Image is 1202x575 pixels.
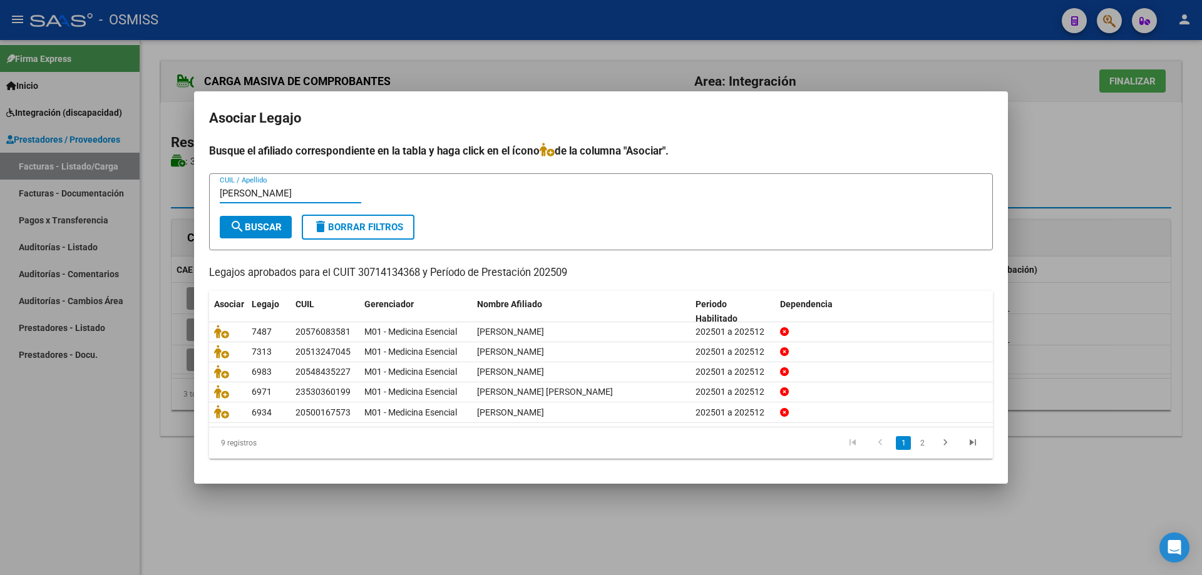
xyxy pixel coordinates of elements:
h2: Asociar Legajo [209,106,993,130]
span: 6971 [252,387,272,397]
div: 20576083581 [295,325,351,339]
datatable-header-cell: Gerenciador [359,291,472,332]
div: 202501 a 202512 [696,345,770,359]
span: M01 - Medicina Esencial [364,407,457,417]
div: 9 registros [209,427,364,459]
span: JEREZ SANTIAGO LUCAS [477,347,544,357]
li: page 1 [894,432,913,454]
div: 202501 a 202512 [696,405,770,420]
mat-icon: search [230,219,245,234]
span: Periodo Habilitado [696,299,737,323]
span: Nombre Afiliado [477,299,542,309]
a: 1 [896,436,911,450]
h4: Busque el afiliado correspondiente en la tabla y haga click en el ícono de la columna "Asociar". [209,143,993,159]
span: 7487 [252,327,272,337]
span: FLORES BIASUTTI SALVADOR [477,327,544,337]
div: 20500167573 [295,405,351,420]
datatable-header-cell: Legajo [247,291,290,332]
mat-icon: delete [313,219,328,234]
span: Legajo [252,299,279,309]
span: Gerenciador [364,299,414,309]
a: go to last page [961,436,985,450]
span: CUIL [295,299,314,309]
div: 202501 a 202512 [696,325,770,339]
datatable-header-cell: CUIL [290,291,359,332]
li: page 2 [913,432,932,454]
div: 202501 a 202512 [696,385,770,399]
button: Buscar [220,216,292,238]
a: go to previous page [868,436,892,450]
span: M01 - Medicina Esencial [364,387,457,397]
button: Borrar Filtros [302,215,414,240]
span: M01 - Medicina Esencial [364,327,457,337]
span: ENRIQUEZ JEREMY TOMAS [477,367,544,377]
span: FARRUGGIA SIMON NICOLAS [477,387,613,397]
span: 6934 [252,407,272,417]
span: M01 - Medicina Esencial [364,367,457,377]
span: M01 - Medicina Esencial [364,347,457,357]
span: ROMAN GUIDO NICOLAS [477,407,544,417]
a: go to next page [933,436,957,450]
div: 23530360199 [295,385,351,399]
datatable-header-cell: Asociar [209,291,247,332]
span: Borrar Filtros [313,221,403,233]
span: 6983 [252,367,272,377]
a: go to first page [841,436,865,450]
datatable-header-cell: Nombre Afiliado [472,291,691,332]
span: Dependencia [780,299,833,309]
span: 7313 [252,347,272,357]
datatable-header-cell: Periodo Habilitado [691,291,775,332]
span: Buscar [230,221,282,233]
div: 20548435227 [295,365,351,379]
datatable-header-cell: Dependencia [775,291,994,332]
a: 2 [915,436,930,450]
div: Open Intercom Messenger [1159,532,1189,562]
div: 20513247045 [295,345,351,359]
div: 202501 a 202512 [696,365,770,379]
span: Asociar [214,299,244,309]
p: Legajos aprobados para el CUIT 30714134368 y Período de Prestación 202509 [209,265,993,281]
